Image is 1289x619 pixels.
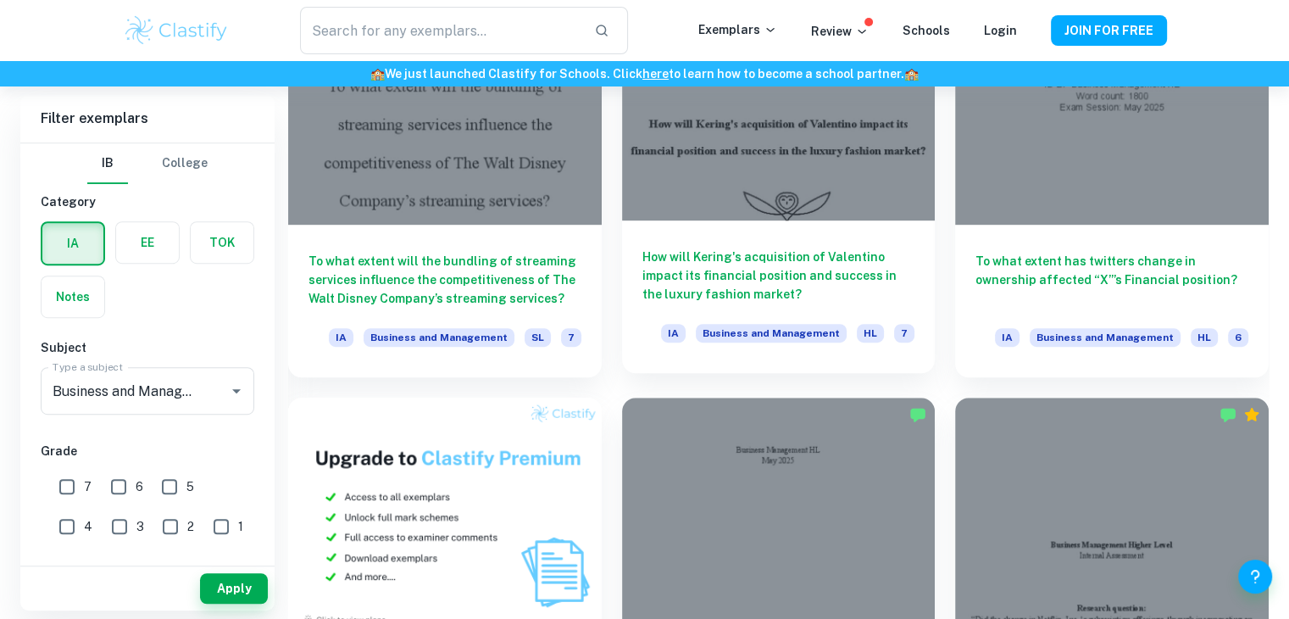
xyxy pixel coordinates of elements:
[364,328,514,347] span: Business and Management
[642,67,669,81] a: here
[1228,328,1248,347] span: 6
[225,379,248,403] button: Open
[53,360,123,374] label: Type a subject
[857,324,884,343] span: HL
[3,64,1286,83] h6: We just launched Clastify for Schools. Click to learn how to become a school partner.
[1243,406,1260,423] div: Premium
[84,477,92,496] span: 7
[87,143,128,184] button: IB
[162,143,208,184] button: College
[904,67,919,81] span: 🏫
[1220,406,1236,423] img: Marked
[661,324,686,343] span: IA
[123,14,231,47] img: Clastify logo
[87,143,208,184] div: Filter type choice
[84,517,92,536] span: 4
[370,67,385,81] span: 🏫
[308,252,581,308] h6: To what extent will the bundling of streaming services influence the competitiveness of The Walt ...
[995,328,1020,347] span: IA
[187,517,194,536] span: 2
[1030,328,1181,347] span: Business and Management
[561,328,581,347] span: 7
[42,223,103,264] button: IA
[300,7,580,54] input: Search for any exemplars...
[909,406,926,423] img: Marked
[41,442,254,460] h6: Grade
[525,328,551,347] span: SL
[894,324,914,343] span: 7
[698,20,777,39] p: Exemplars
[642,248,915,304] h6: How will Kering's acquisition of Valentino impact its financial position and success in the luxur...
[191,222,253,263] button: TOK
[1238,560,1272,594] button: Help and Feedback
[186,477,194,496] span: 5
[238,517,243,536] span: 1
[20,95,275,142] h6: Filter exemplars
[696,324,847,343] span: Business and Management
[984,24,1017,37] a: Login
[136,477,143,496] span: 6
[975,252,1248,308] h6: To what extent has twitters change in ownership affected “X”’s Financial position?
[42,276,104,317] button: Notes
[41,338,254,357] h6: Subject
[1191,328,1218,347] span: HL
[329,328,353,347] span: IA
[41,192,254,211] h6: Category
[136,517,144,536] span: 3
[1051,15,1167,46] button: JOIN FOR FREE
[903,24,950,37] a: Schools
[200,573,268,604] button: Apply
[116,222,179,263] button: EE
[811,22,869,41] p: Review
